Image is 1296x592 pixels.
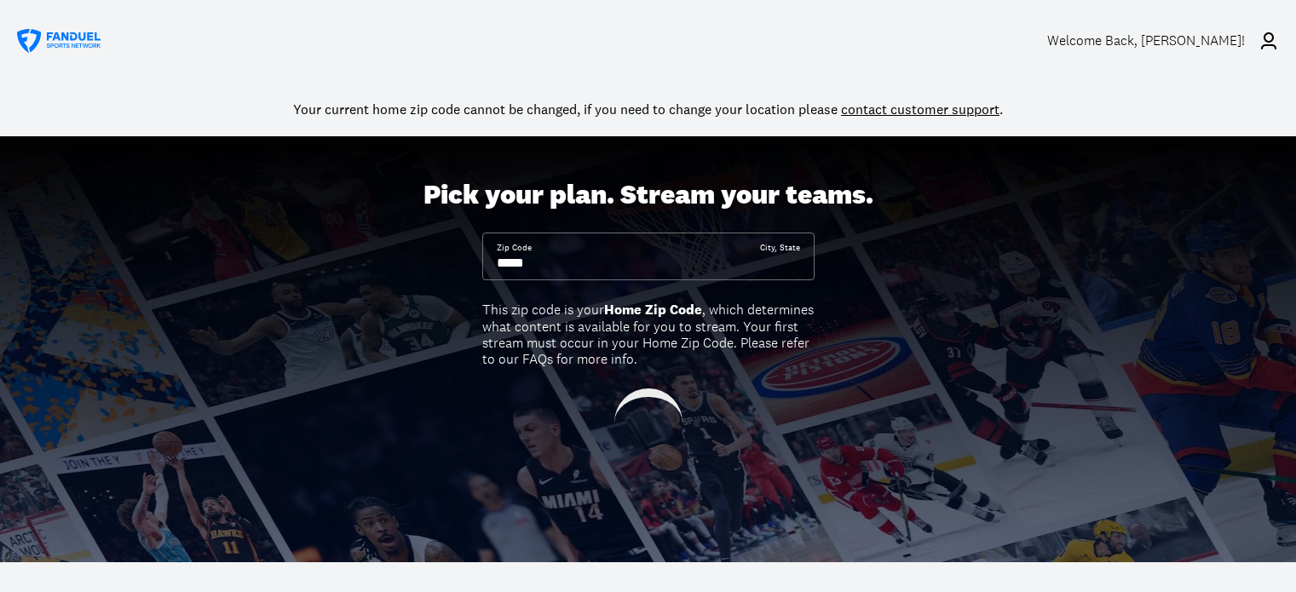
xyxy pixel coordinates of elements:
div: City, State [760,242,800,254]
a: contact customer support [841,101,999,118]
div: Pick your plan. Stream your teams. [423,179,873,211]
div: Your current home zip code cannot be changed, if you need to change your location please . [293,99,1003,119]
div: Zip Code [497,242,532,254]
a: Welcome Back, [PERSON_NAME]! [1047,17,1279,65]
div: This zip code is your , which determines what content is available for you to stream. Your first ... [482,302,815,367]
div: Welcome Back , [PERSON_NAME]! [1047,32,1245,49]
b: Home Zip Code [604,301,702,319]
